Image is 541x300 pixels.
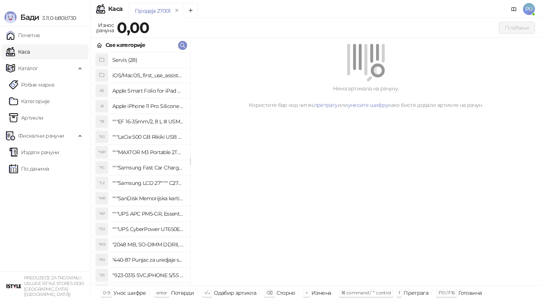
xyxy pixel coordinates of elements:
[341,290,391,295] span: ⌘ command / ⌃ control
[277,288,295,298] div: Сторно
[266,290,272,295] span: ⌫
[199,84,532,109] div: Нема артикала на рачуну. Користите бар код читач, или како бисте додали артикле на рачун.
[6,279,21,294] img: 64x64-companyLogo-77b92cf4-9946-4f36-9751-bf7bb5fd2c7d.png
[112,131,184,143] h4: """LaCie 500 GB Rikiki USB 3.0 / Ultra Compact & Resistant aluminum / USB 3.0 / 2.5"""""""
[20,13,39,22] span: Бади
[135,7,171,15] div: Продаја 27001
[112,208,184,220] h4: """UPS APC PM5-GR, Essential Surge Arrest,5 utic_nica"""
[39,15,76,21] span: 3.11.0-b80b730
[106,41,145,49] div: Све категорије
[172,7,182,14] button: remove
[112,238,184,250] h4: "2048 MB, SO-DIMM DDRII, 667 MHz, Napajanje 1,8 0,1 V, Latencija CL5"
[96,115,108,127] div: "18
[24,275,84,297] small: PREDUZEĆE ZA TRGOVINU I USLUGE ISTYLE STORES DOO [GEOGRAPHIC_DATA] ([GEOGRAPHIC_DATA])
[96,269,108,281] div: "S5
[18,61,38,76] span: Каталог
[112,254,184,266] h4: "440-87 Punjac za uredjaje sa micro USB portom 4/1, Stand."
[112,223,184,235] h4: """UPS CyberPower UT650EG, 650VA/360W , line-int., s_uko, desktop"""
[96,208,108,220] div: "AP
[91,52,190,285] div: grid
[95,20,115,35] div: Износ рачуна
[204,290,210,295] span: ↑/↓
[96,177,108,189] div: "L2
[9,145,59,160] a: Издати рачуни
[438,290,455,295] span: F10 / F16
[96,100,108,112] div: AI
[214,288,256,298] div: Одабир артикла
[6,28,40,43] a: Почетна
[5,11,17,23] img: Logo
[117,18,149,37] strong: 0,00
[96,85,108,97] div: AS
[96,192,108,204] div: "MK
[305,290,308,295] span: +
[311,288,331,298] div: Измена
[523,3,535,15] span: PU
[112,115,184,127] h4: """EF 16-35mm/2, 8 L III USM"""
[112,269,184,281] h4: "923-0315 SVC,IPHONE 5/5S BATTERY REMOVAL TRAY Držač za iPhone sa kojim se otvara display
[112,85,184,97] h4: Apple Smart Folio for iPad mini (A17 Pro) - Sage
[112,146,184,158] h4: """MAXTOR M3 Portable 2TB 2.5"""" crni eksterni hard disk HX-M201TCB/GM"""
[96,254,108,266] div: "PU
[9,161,49,176] a: По данима
[112,285,184,297] h4: "923-0448 SVC,IPHONE,TOURQUE DRIVER KIT .65KGF- CM Šrafciger "
[96,238,108,250] div: "MS
[314,102,338,108] a: претрагу
[112,162,184,174] h4: """Samsung Fast Car Charge Adapter, brzi auto punja_, boja crna"""
[156,290,167,295] span: enter
[113,288,146,298] div: Унос шифре
[183,3,198,18] button: Add tab
[403,288,428,298] div: Претрага
[112,192,184,204] h4: """SanDisk Memorijska kartica 256GB microSDXC sa SD adapterom SDSQXA1-256G-GN6MA - Extreme PLUS, ...
[108,6,122,12] div: Каса
[103,290,110,295] span: 0-9
[96,146,108,158] div: "MP
[171,288,194,298] div: Потврди
[112,54,184,66] h4: Servis (28)
[6,44,30,59] a: Каса
[499,22,535,34] button: Плаћање
[348,102,388,108] a: унесите шифру
[112,100,184,112] h4: Apple iPhone 11 Pro Silicone Case - Black
[112,69,184,81] h4: iOS/MacOS_first_use_assistance (4)
[96,131,108,143] div: "5G
[458,288,482,298] div: Готовина
[96,162,108,174] div: "FC
[9,94,50,109] a: Категорије
[399,290,400,295] span: f
[112,177,184,189] h4: """Samsung LCD 27"""" C27F390FHUXEN"""
[96,223,108,235] div: "CU
[9,77,54,92] a: Робне марке
[508,3,520,15] a: Документација
[9,110,44,125] a: ArtikliАртикли
[96,285,108,297] div: "SD
[18,128,64,143] span: Фискални рачуни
